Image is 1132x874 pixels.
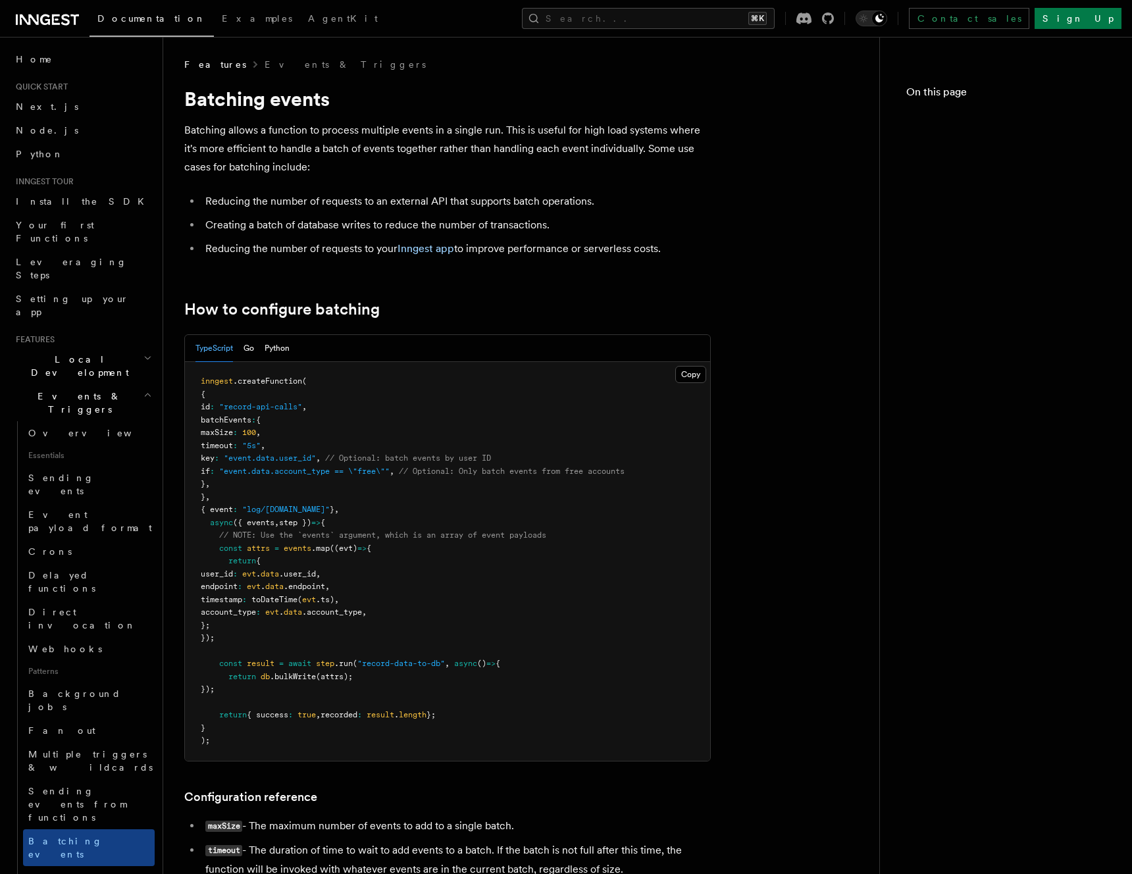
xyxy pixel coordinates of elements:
span: Leveraging Steps [16,257,127,280]
span: .map [311,544,330,553]
h4: On this page [906,84,1106,105]
span: , [205,479,210,488]
span: Quick start [11,82,68,92]
span: { [256,415,261,424]
span: .createFunction [233,376,302,386]
span: , [316,569,321,578]
span: , [316,710,321,719]
a: Documentation [90,4,214,37]
span: step [316,659,334,668]
span: "event.data.account_type == \"free\"" [219,467,390,476]
span: .account_type [302,607,362,617]
span: Next.js [16,101,78,112]
a: Next.js [11,95,155,118]
span: => [486,659,496,668]
span: return [228,556,256,565]
span: ( [302,376,307,386]
button: Search...⌘K [522,8,775,29]
span: evt [242,569,256,578]
span: Install the SDK [16,196,152,207]
span: ( [353,659,357,668]
span: Python [16,149,64,159]
span: 100 [242,428,256,437]
span: : [215,453,219,463]
li: - The maximum number of events to add to a single batch. [201,817,711,836]
span: Events & Triggers [11,390,143,416]
span: .run [334,659,353,668]
span: .endpoint [284,582,325,591]
a: Fan out [23,719,155,742]
a: Crons [23,540,155,563]
span: "5s" [242,441,261,450]
a: Node.js [11,118,155,142]
span: batchEvents [201,415,251,424]
a: Overview [23,421,155,445]
span: : [233,505,238,514]
h1: Batching events [184,87,711,111]
span: async [210,518,233,527]
span: Essentials [23,445,155,466]
span: recorded [321,710,357,719]
span: db [261,672,270,681]
span: Multiple triggers & wildcards [28,749,153,773]
a: Webhooks [23,637,155,661]
a: Home [11,47,155,71]
span: step }) [279,518,311,527]
span: Background jobs [28,688,121,712]
span: }); [201,684,215,694]
span: data [261,569,279,578]
a: Leveraging Steps [11,250,155,287]
button: Local Development [11,347,155,384]
span: Examples [222,13,292,24]
span: } [201,479,205,488]
span: Features [11,334,55,345]
span: evt [265,607,279,617]
li: Creating a batch of database writes to reduce the number of transactions. [201,216,711,234]
span: . [279,607,284,617]
span: events [284,544,311,553]
code: timeout [205,845,242,856]
span: // Optional: batch events by user ID [325,453,491,463]
li: Reducing the number of requests to an external API that supports batch operations. [201,192,711,211]
span: inngest [201,376,233,386]
span: Sending events from functions [28,786,126,823]
span: : [233,441,238,450]
span: evt [247,582,261,591]
span: { success [247,710,288,719]
a: AgentKit [300,4,386,36]
a: Sending events from functions [23,779,155,829]
span: Inngest tour [11,176,74,187]
p: Batching allows a function to process multiple events in a single run. This is useful for high lo... [184,121,711,176]
span: }; [426,710,436,719]
span: ((evt) [330,544,357,553]
span: Patterns [23,661,155,682]
a: Configuration reference [184,788,317,806]
span: Overview [28,428,164,438]
kbd: ⌘K [748,12,767,25]
span: ( [297,595,302,604]
span: evt [302,595,316,604]
span: data [265,582,284,591]
span: , [362,607,367,617]
button: Go [244,335,254,362]
span: .user_id [279,569,316,578]
span: , [325,582,330,591]
a: Event payload format [23,503,155,540]
span: } [201,723,205,733]
span: . [256,569,261,578]
a: Batching events [23,829,155,866]
a: Background jobs [23,682,155,719]
span: Crons [28,546,72,557]
span: , [334,505,339,514]
span: = [274,544,279,553]
span: , [445,659,450,668]
span: : [242,595,247,604]
span: { [496,659,500,668]
span: , [390,467,394,476]
span: AgentKit [308,13,378,24]
span: user_id [201,569,233,578]
span: = [279,659,284,668]
a: Delayed functions [23,563,155,600]
span: // Optional: Only batch events from free accounts [399,467,625,476]
span: if [201,467,210,476]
